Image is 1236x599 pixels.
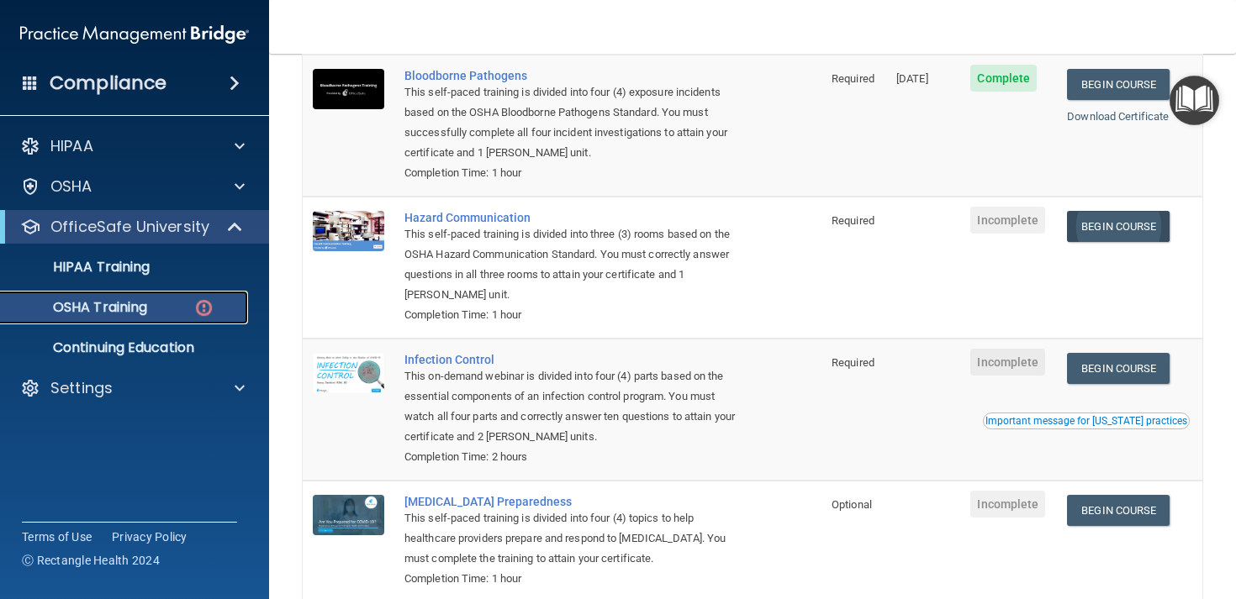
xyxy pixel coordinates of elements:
span: Complete [970,65,1037,92]
span: Required [832,214,874,227]
a: Begin Course [1067,69,1170,100]
p: Continuing Education [11,339,240,356]
p: HIPAA [50,136,93,156]
a: Begin Course [1067,211,1170,242]
a: [MEDICAL_DATA] Preparedness [404,495,737,508]
span: Ⓒ Rectangle Health 2024 [22,552,160,569]
div: This self-paced training is divided into four (4) topics to help healthcare providers prepare and... [404,508,737,569]
a: Privacy Policy [112,528,188,545]
a: HIPAA [20,136,245,156]
img: PMB logo [20,18,249,51]
div: This self-paced training is divided into three (3) rooms based on the OSHA Hazard Communication S... [404,224,737,305]
span: Incomplete [970,207,1045,234]
a: Bloodborne Pathogens [404,69,737,82]
p: OfficeSafe University [50,217,209,237]
div: This self-paced training is divided into four (4) exposure incidents based on the OSHA Bloodborne... [404,82,737,163]
span: [DATE] [896,72,928,85]
button: Read this if you are a dental practitioner in the state of CA [983,412,1190,429]
a: Settings [20,378,245,398]
a: Begin Course [1067,495,1170,526]
a: Infection Control [404,353,737,366]
div: Completion Time: 1 hour [404,569,737,589]
img: danger-circle.6113f641.png [193,297,214,318]
div: Completion Time: 1 hour [404,305,737,325]
div: This on-demand webinar is divided into four (4) parts based on the essential components of an inf... [404,366,737,447]
p: OSHA Training [11,299,147,316]
button: Open Resource Center [1170,76,1219,125]
span: Required [832,356,874,369]
a: OSHA [20,176,245,197]
h4: Compliance [50,71,166,95]
div: Completion Time: 2 hours [404,447,737,467]
span: Optional [832,498,872,511]
p: OSHA [50,176,92,197]
a: OfficeSafe University [20,217,244,237]
div: Important message for [US_STATE] practices [985,416,1187,426]
p: Settings [50,378,113,398]
p: HIPAA Training [11,259,150,276]
span: Required [832,72,874,85]
a: Terms of Use [22,528,92,545]
span: Incomplete [970,349,1045,376]
a: Begin Course [1067,353,1170,384]
div: Completion Time: 1 hour [404,163,737,183]
a: Download Certificate [1067,110,1169,123]
span: Incomplete [970,491,1045,518]
a: Hazard Communication [404,211,737,224]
